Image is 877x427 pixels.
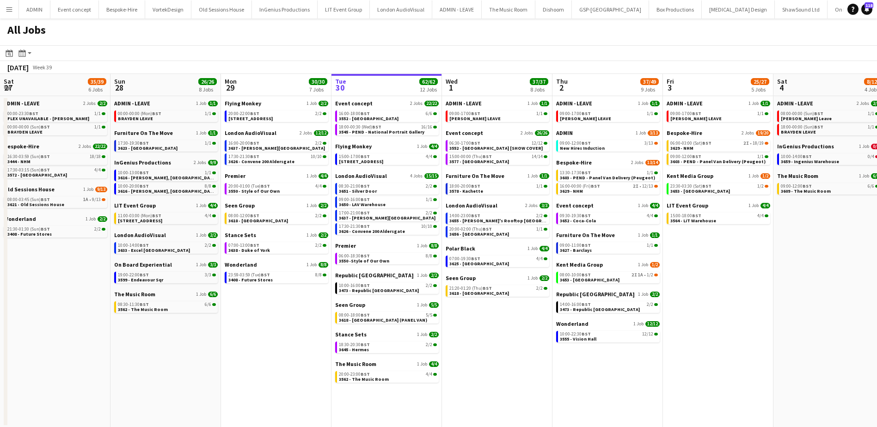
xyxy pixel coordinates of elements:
[775,0,828,18] button: ShawSound Ltd
[702,183,711,189] span: BST
[560,141,591,146] span: 09:00-12:00
[777,100,813,107] span: ADMIN - LEAVE
[471,183,480,189] span: BST
[670,111,701,116] span: 09:00-17:00
[631,160,644,165] span: 2 Jobs
[118,116,153,122] span: BRAYDEN LEAVE
[95,187,107,192] span: 9/13
[449,116,501,122] span: ANDY LEAVE
[777,172,818,179] span: The Music Room
[118,188,217,194] span: 3616 - Curzon, Mayfair
[781,184,812,189] span: 09:00-12:00
[670,140,768,151] a: 06:00-03:00 (Sat)BST2I•18/193629 - NHM
[647,171,653,175] span: 1/1
[339,184,370,189] span: 08:30-21:00
[560,110,658,121] a: 09:00-17:00BST1/1[PERSON_NAME] LEAVE
[781,111,823,116] span: 08:00-00:00 (Sun)
[760,101,770,106] span: 1/1
[118,141,149,146] span: 17:30-19:30
[7,125,50,129] span: 00:00-00:00 (Sun)
[361,153,370,159] span: BST
[228,140,326,151] a: 16:00-20:00BST2/23637 - [PERSON_NAME][GEOGRAPHIC_DATA]
[225,100,328,107] a: Flying Monkey1 Job2/2
[560,175,655,181] span: 3603 - PEND - Panel Van Delivery (Peugeot)
[446,100,549,129] div: ADMIN - LEAVE1 Job1/109:00-17:00BST1/1[PERSON_NAME] LEAVE
[307,173,317,179] span: 1 Job
[4,100,107,107] a: ADMIN - LEAVE2 Jobs2/2
[868,154,874,159] span: 0/4
[483,153,492,159] span: BST
[225,129,276,136] span: London AudioVisual
[228,153,326,164] a: 17:30-21:30BST10/103626 - Convene 200 Aldersgate
[482,0,535,18] button: The Music Room
[560,145,605,151] span: New Hires Induction
[7,167,105,177] a: 17:30-03:15 (Sun)BST4/43572 - [GEOGRAPHIC_DATA]
[307,101,317,106] span: 1 Job
[449,141,480,146] span: 06:30-17:00
[633,184,638,189] span: 2I
[7,124,105,134] a: 00:00-00:00 (Sun)BST1/1BRAYDEN LEAVE
[648,130,660,136] span: 3/13
[4,100,40,107] span: ADMIN - LEAVE
[748,173,759,179] span: 1 Job
[225,172,245,179] span: Premier
[114,100,218,107] a: ADMIN - LEAVE1 Job1/1
[114,129,173,136] span: Furniture On The Move
[194,160,206,165] span: 2 Jobs
[781,154,812,159] span: 10:00-14:00
[205,171,211,175] span: 1/1
[667,129,770,136] a: Bespoke-Hire2 Jobs19/20
[743,141,749,146] span: 2I
[572,0,649,18] button: GSP-[GEOGRAPHIC_DATA]
[339,188,377,194] span: 3651 - Silver Door
[335,172,439,242] div: London AudioVisual4 Jobs15/1508:30-21:00BST2/23651 - Silver Door09:00-16:00BST1/13650 - LAV Wareh...
[556,159,660,166] a: Bespoke-Hire2 Jobs13/14
[670,116,722,122] span: ANDY LEAVE
[560,184,600,189] span: 16:00-00:00 (Fri)
[339,125,381,129] span: 18:00-00:30 (Wed)
[449,140,547,151] a: 06:30-17:00BST12/123552 - [GEOGRAPHIC_DATA] [SHOW COVER]
[670,183,768,194] a: 23:30-03:30 (Sat)BST1/23653 - [GEOGRAPHIC_DATA]
[99,0,145,18] button: Bespoke-Hire
[670,145,693,151] span: 3629 - NHM
[228,154,259,159] span: 17:30-21:30
[114,129,218,159] div: Furniture On The Move1 Job1/117:30-19:30BST1/13623 - [GEOGRAPHIC_DATA]
[118,110,216,121] a: 00:00-00:00 (Mon)BST1/1BRAYDEN LEAVE
[196,101,206,106] span: 1 Job
[670,184,711,189] span: 23:30-03:30 (Sat)
[7,129,43,135] span: BRAYDEN LEAVE
[556,129,660,136] a: ADMIN1 Job3/13
[446,129,483,136] span: Event concept
[118,175,217,181] span: 3616 - Curzon, Mayfair
[649,0,702,18] button: Box Productions
[667,129,702,136] span: Bespoke-Hire
[421,125,432,129] span: 16/16
[7,116,89,122] span: FLEX UNAVAILABLE - Ben Turner
[339,183,437,194] a: 08:30-21:00BST2/23651 - Silver Door
[339,110,437,121] a: 16:00-18:00BST6/63552 - [GEOGRAPHIC_DATA]
[432,0,482,18] button: ADMIN - LEAVE
[527,101,538,106] span: 1 Job
[83,101,96,106] span: 2 Jobs
[7,172,67,178] span: 3572 - Kensington Palace
[426,111,432,116] span: 6/6
[859,144,869,149] span: 1 Job
[7,111,38,116] span: 00:00-23:30
[650,101,660,106] span: 1/1
[339,129,424,135] span: 3545 - PEND - National Portrait Gallery
[339,159,383,165] span: 3613 - 245 Regent Street
[94,111,101,116] span: 1/1
[449,184,480,189] span: 18:00-20:00
[667,129,770,172] div: Bespoke-Hire2 Jobs19/2006:00-03:00 (Sat)BST2I•18/193629 - NHM09:00-12:00BST1/13603 - PEND - Panel...
[449,110,547,121] a: 09:00-17:00BST1/1[PERSON_NAME] LEAVE
[670,159,766,165] span: 3603 - PEND - Panel Van Delivery (Peugeot)
[670,154,701,159] span: 09:00-12:00
[582,110,591,116] span: BST
[471,110,480,116] span: BST
[535,0,572,18] button: Dishoom
[114,159,218,166] a: InGenius Productions2 Jobs9/9
[667,172,770,202] div: Kent Media Group1 Job1/223:30-03:30 (Sat)BST1/23653 - [GEOGRAPHIC_DATA]
[667,100,770,107] a: ADMIN - LEAVE1 Job1/1
[446,129,549,136] a: Event concept2 Jobs26/26
[667,172,713,179] span: Kent Media Group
